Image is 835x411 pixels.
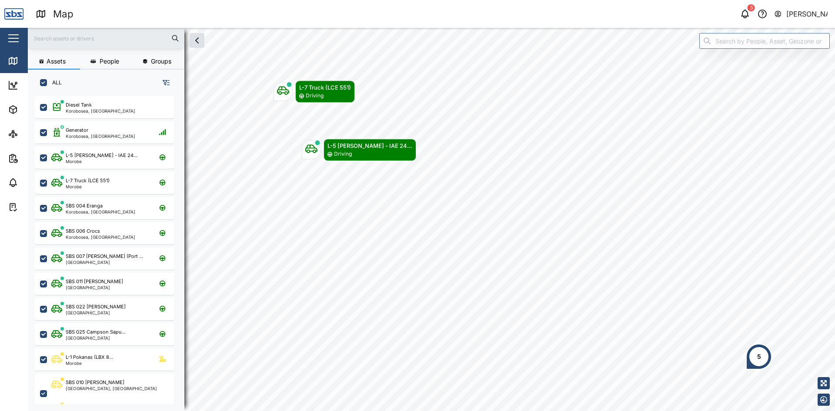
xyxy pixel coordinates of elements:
[66,336,126,340] div: [GEOGRAPHIC_DATA]
[774,8,828,20] button: [PERSON_NAME]
[66,159,137,164] div: Morobe
[699,33,830,49] input: Search by People, Asset, Geozone or Place
[757,352,761,361] div: 5
[274,80,355,103] div: Map marker
[53,7,73,22] div: Map
[66,134,135,138] div: Korobosea, [GEOGRAPHIC_DATA]
[66,303,126,311] div: SBS 022 [PERSON_NAME]
[66,235,135,239] div: Korobosea, [GEOGRAPHIC_DATA]
[748,4,755,11] div: 3
[66,109,135,113] div: Korobosea, [GEOGRAPHIC_DATA]
[4,4,23,23] img: Main Logo
[66,202,103,210] div: SBS 004 Eranga
[66,177,110,184] div: L-7 Truck (LCE 551)
[66,227,100,235] div: SBS 006 Crocs
[66,260,143,264] div: [GEOGRAPHIC_DATA]
[66,278,123,285] div: SBS 011 [PERSON_NAME]
[35,93,184,404] div: grid
[786,9,828,20] div: [PERSON_NAME]
[66,152,137,159] div: L-5 [PERSON_NAME] - IAE 24...
[66,328,126,336] div: SBS 025 Campson Sapu...
[302,139,416,161] div: Map marker
[23,105,50,114] div: Assets
[23,129,43,139] div: Sites
[746,344,772,370] div: Map marker
[151,58,171,64] span: Groups
[100,58,119,64] span: People
[23,56,42,66] div: Map
[334,150,352,158] div: Driving
[66,127,88,134] div: Generator
[33,32,179,45] input: Search assets or drivers
[66,184,110,189] div: Morobe
[28,28,835,411] canvas: Map
[47,58,66,64] span: Assets
[66,361,113,365] div: Morobe
[66,285,123,290] div: [GEOGRAPHIC_DATA]
[327,141,412,150] div: L-5 [PERSON_NAME] - IAE 24...
[23,202,47,212] div: Tasks
[66,386,157,391] div: [GEOGRAPHIC_DATA], [GEOGRAPHIC_DATA]
[23,154,52,163] div: Reports
[66,379,124,386] div: SBS 010 [PERSON_NAME]
[306,92,324,100] div: Driving
[23,178,50,187] div: Alarms
[66,101,92,109] div: Diesel Tank
[66,253,143,260] div: SBS 007 [PERSON_NAME] (Port ...
[66,354,113,361] div: L-1 Pokanas (LBX 8...
[299,83,351,92] div: L-7 Truck (LCE 551)
[23,80,62,90] div: Dashboard
[66,210,135,214] div: Korobosea, [GEOGRAPHIC_DATA]
[47,79,62,86] label: ALL
[66,311,126,315] div: [GEOGRAPHIC_DATA]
